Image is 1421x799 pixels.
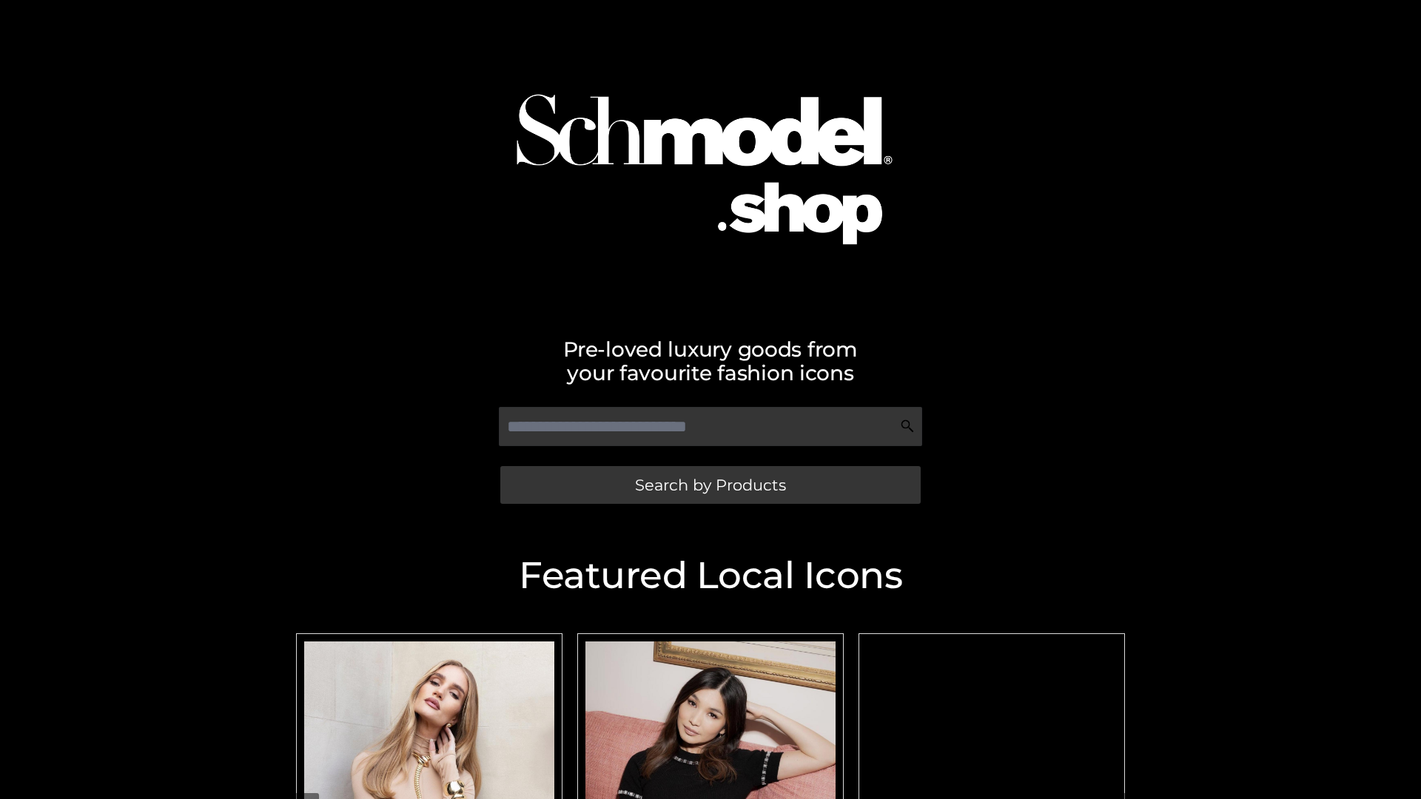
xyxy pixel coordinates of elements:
[289,557,1132,594] h2: Featured Local Icons​
[900,419,915,434] img: Search Icon
[289,337,1132,385] h2: Pre-loved luxury goods from your favourite fashion icons
[500,466,921,504] a: Search by Products
[635,477,786,493] span: Search by Products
